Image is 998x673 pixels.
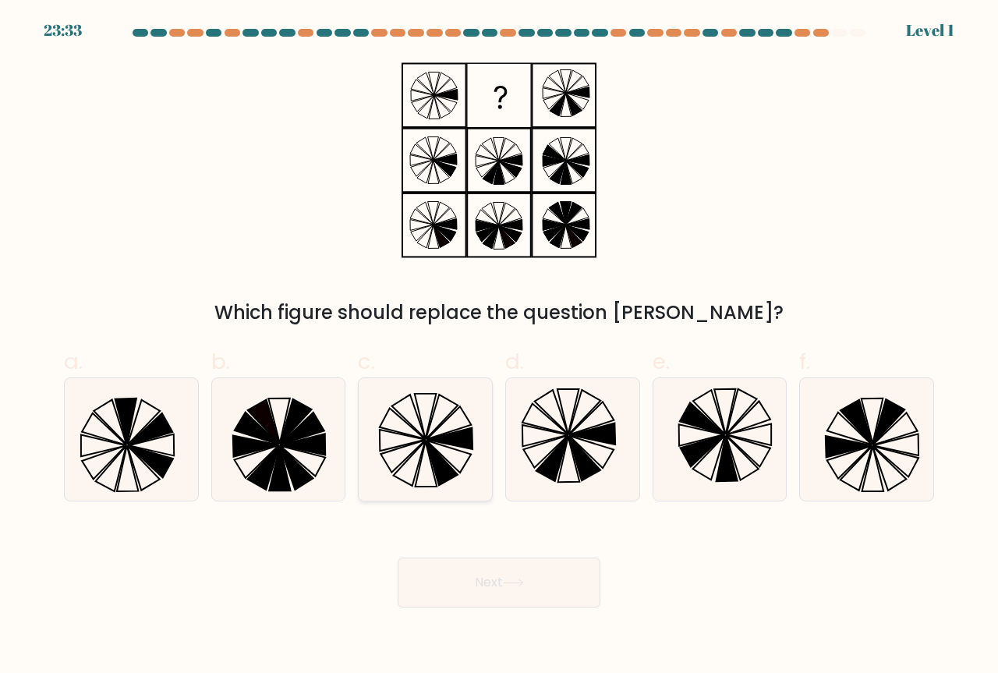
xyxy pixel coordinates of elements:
button: Next [398,558,600,607]
span: d. [505,346,524,377]
span: b. [211,346,230,377]
div: Level 1 [906,19,954,42]
span: e. [653,346,670,377]
span: a. [64,346,83,377]
div: Which figure should replace the question [PERSON_NAME]? [73,299,925,327]
span: f. [799,346,810,377]
div: 23:33 [44,19,82,42]
span: c. [358,346,375,377]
